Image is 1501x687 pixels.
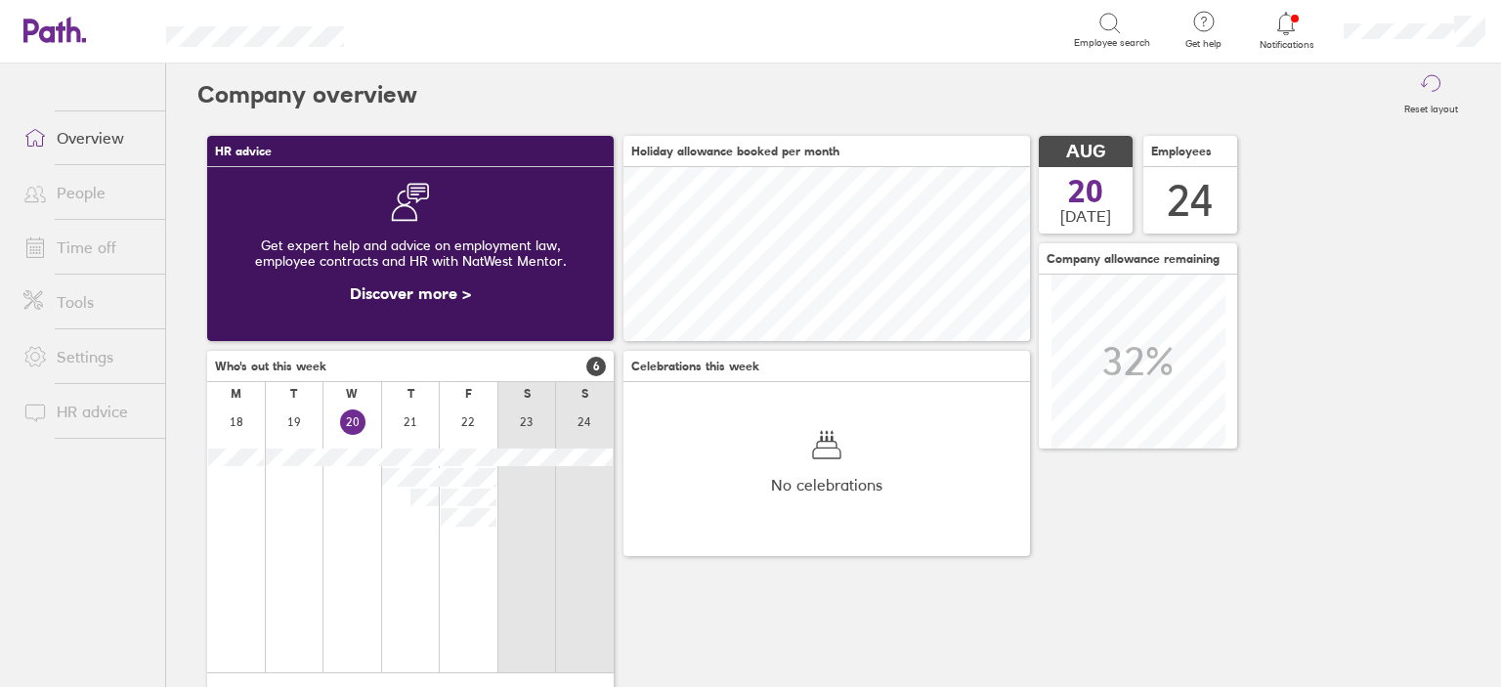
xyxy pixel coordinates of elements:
span: No celebrations [771,476,882,494]
div: Search [397,21,447,38]
span: Employees [1151,145,1212,158]
label: Reset layout [1393,98,1470,115]
a: People [8,173,165,212]
div: T [290,387,297,401]
div: W [346,387,358,401]
span: Holiday allowance booked per month [631,145,839,158]
span: Notifications [1255,39,1318,51]
span: Employee search [1074,37,1150,49]
span: AUG [1066,142,1105,162]
a: Settings [8,337,165,376]
a: Overview [8,118,165,157]
span: 20 [1068,176,1103,207]
div: S [524,387,531,401]
a: Tools [8,282,165,322]
span: [DATE] [1060,207,1111,225]
span: Company allowance remaining [1047,252,1220,266]
div: Get expert help and advice on employment law, employee contracts and HR with NatWest Mentor. [223,222,598,284]
span: Celebrations this week [631,360,759,373]
a: Notifications [1255,10,1318,51]
h2: Company overview [197,64,417,126]
span: 6 [586,357,606,376]
span: Who's out this week [215,360,326,373]
div: S [581,387,588,401]
a: HR advice [8,392,165,431]
div: M [231,387,241,401]
div: F [465,387,472,401]
div: 24 [1167,176,1214,226]
div: T [407,387,414,401]
button: Reset layout [1393,64,1470,126]
span: Get help [1172,38,1235,50]
a: Discover more > [350,283,471,303]
span: HR advice [215,145,272,158]
a: Time off [8,228,165,267]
